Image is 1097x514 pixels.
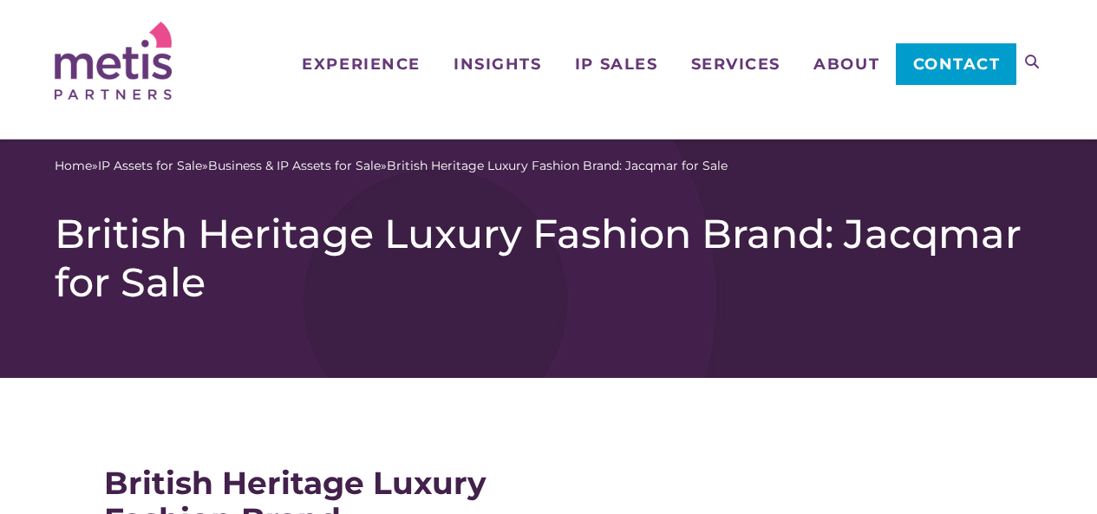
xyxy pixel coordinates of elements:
[691,56,780,72] span: Services
[813,56,879,72] span: About
[55,157,728,175] span: » » »
[208,157,381,175] a: Business & IP Assets for Sale
[896,43,1016,85] a: Contact
[454,56,541,72] span: Insights
[575,56,657,72] span: IP Sales
[55,157,92,175] a: Home
[98,157,202,175] a: IP Assets for Sale
[55,22,172,100] img: Metis Partners
[302,56,420,72] span: Experience
[913,56,1001,72] span: Contact
[55,210,1042,307] h1: British Heritage Luxury Fashion Brand: Jacqmar for Sale
[387,157,728,175] span: British Heritage Luxury Fashion Brand: Jacqmar for Sale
